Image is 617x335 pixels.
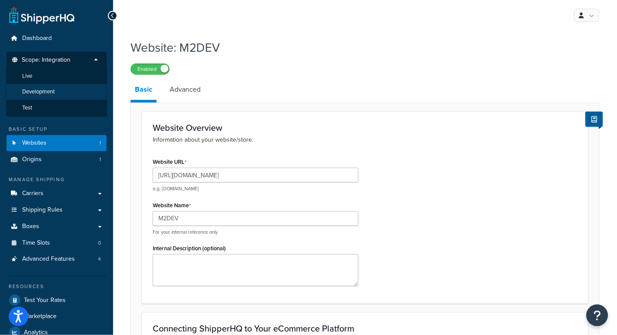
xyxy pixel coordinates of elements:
[22,190,44,197] span: Carriers
[22,56,70,64] span: Scope: Integration
[99,139,101,147] span: 1
[22,255,75,263] span: Advanced Features
[6,84,107,100] li: Development
[153,186,359,192] p: e.g. [DOMAIN_NAME]
[7,202,107,218] a: Shipping Rules
[22,73,32,80] span: Live
[7,308,107,324] a: Marketplace
[24,313,57,320] span: Marketplace
[22,35,52,42] span: Dashboard
[99,156,101,163] span: 1
[22,156,42,163] span: Origins
[153,135,577,145] p: Information about your website/store.
[153,202,191,209] label: Website Name
[24,297,66,304] span: Test Your Rates
[165,79,205,100] a: Advanced
[98,255,101,263] span: 4
[22,223,39,230] span: Boxes
[22,104,32,112] span: Test
[153,245,226,252] label: Internal Description (optional)
[7,126,107,133] div: Basic Setup
[587,305,608,326] button: Open Resource Center
[22,239,50,247] span: Time Slots
[7,251,107,267] li: Advanced Features
[6,68,107,84] li: Live
[131,79,157,103] a: Basic
[7,135,107,151] li: Websites
[7,176,107,183] div: Manage Shipping
[7,135,107,151] a: Websites1
[22,206,63,214] span: Shipping Rules
[22,139,47,147] span: Websites
[131,39,589,56] h1: Website: M2DEV
[586,112,603,127] button: Show Help Docs
[153,159,187,166] label: Website URL
[153,324,577,333] h3: Connecting ShipperHQ to Your eCommerce Platform
[153,123,577,133] h3: Website Overview
[98,239,101,247] span: 0
[7,152,107,168] a: Origins1
[22,88,55,96] span: Development
[6,100,107,116] li: Test
[7,235,107,251] li: Time Slots
[7,292,107,308] a: Test Your Rates
[7,186,107,202] a: Carriers
[7,283,107,290] div: Resources
[7,235,107,251] a: Time Slots0
[153,229,359,235] p: For your internal reference only
[7,251,107,267] a: Advanced Features4
[7,152,107,168] li: Origins
[131,64,169,74] label: Enabled
[7,30,107,46] a: Dashboard
[7,219,107,235] a: Boxes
